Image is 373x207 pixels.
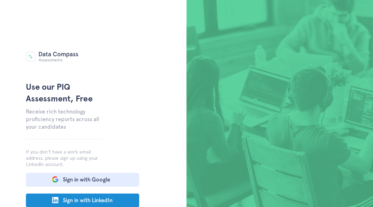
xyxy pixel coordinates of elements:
h1: Use our PIQ Assessment, Free [26,81,102,105]
h2: Receive rich technology proficiency reports across all your candidates [26,108,102,131]
img: Data Compass Assessment [26,52,78,62]
p: If you don't have a work email address, please sign up using your LinkedIn account. [26,139,102,167]
button: Sign in with Google [26,173,139,187]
